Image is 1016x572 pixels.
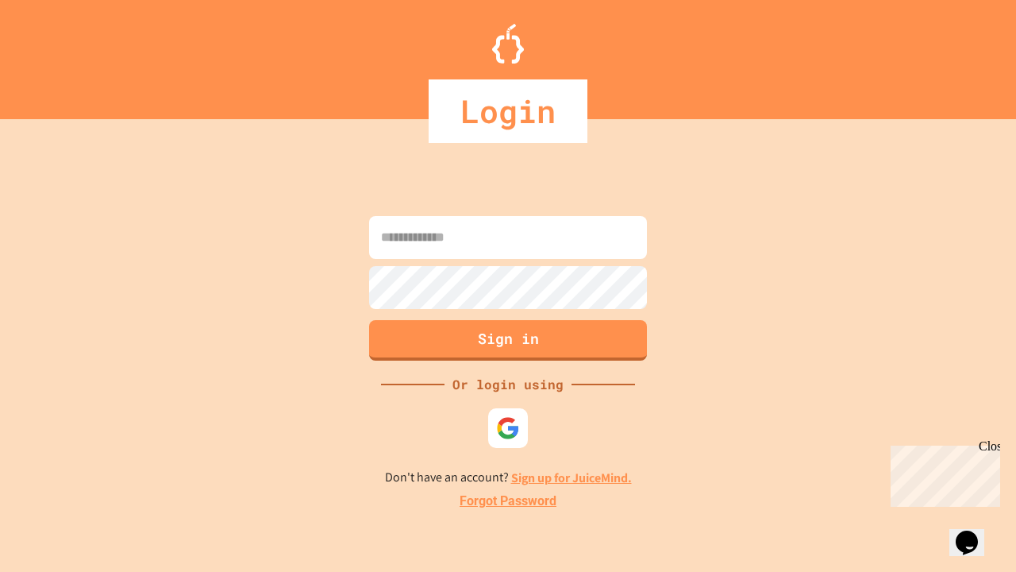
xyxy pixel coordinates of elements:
a: Sign up for JuiceMind. [511,470,632,486]
p: Don't have an account? [385,468,632,488]
img: google-icon.svg [496,416,520,440]
iframe: chat widget [949,508,1000,556]
div: Login [429,79,587,143]
a: Forgot Password [460,492,556,511]
iframe: chat widget [884,439,1000,507]
div: Chat with us now!Close [6,6,110,101]
img: Logo.svg [492,24,524,64]
button: Sign in [369,320,647,361]
div: Or login using [444,375,571,394]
